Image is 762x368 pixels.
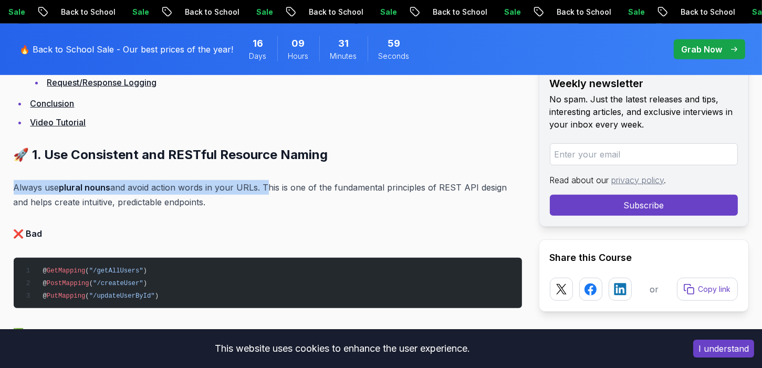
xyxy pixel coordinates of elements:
p: Back to School [266,7,338,17]
span: ) [143,267,147,275]
p: Sale [586,7,619,17]
p: Sale [338,7,371,17]
p: Back to School [390,7,462,17]
span: Hours [288,51,309,61]
span: "/updateUserById" [89,292,155,300]
span: Days [249,51,267,61]
p: Back to School [638,7,709,17]
span: PostMapping [47,280,89,287]
p: Sale [90,7,123,17]
p: Sale [462,7,495,17]
span: "/getAllUsers" [89,267,143,275]
p: Copy link [698,284,731,295]
a: privacy policy [612,175,664,185]
span: 9 Hours [292,36,305,51]
span: @ [43,267,46,275]
strong: ✅ Good [14,327,48,338]
span: @ [43,292,46,300]
p: or [650,283,659,296]
p: Sale [709,7,743,17]
p: Sale [214,7,247,17]
a: Video Tutorial [30,117,86,128]
span: "/createUser" [93,280,143,287]
strong: plural nouns [59,182,111,193]
button: Subscribe [550,195,738,216]
h2: 🚀 1. Use Consistent and RESTful Resource Naming [14,146,522,163]
span: 59 Seconds [388,36,400,51]
a: Request/Response Logging [47,77,157,88]
input: Enter your email [550,143,738,165]
div: This website uses cookies to enhance the user experience. [8,337,677,360]
span: ( [85,292,89,300]
span: @ [43,280,46,287]
p: Back to School [142,7,214,17]
span: ) [143,280,147,287]
span: ( [89,280,93,287]
span: GetMapping [47,267,86,275]
button: Copy link [677,278,738,301]
span: ( [85,267,89,275]
span: Seconds [379,51,410,61]
button: Accept cookies [693,340,754,358]
p: Back to School [18,7,90,17]
strong: ❌ Bad [14,228,43,239]
span: 31 Minutes [338,36,349,51]
a: Conclusion [30,98,75,109]
span: 16 Days [253,36,263,51]
p: Read about our . [550,174,738,186]
span: Minutes [330,51,357,61]
h2: Weekly newsletter [550,76,738,91]
p: Always use and avoid action words in your URLs. This is one of the fundamental principles of REST... [14,180,522,209]
p: Grab Now [682,43,723,56]
h2: Share this Course [550,250,738,265]
span: PutMapping [47,292,86,300]
p: No spam. Just the latest releases and tips, interesting articles, and exclusive interviews in you... [550,93,738,131]
p: Back to School [514,7,586,17]
span: ) [155,292,159,300]
p: 🔥 Back to School Sale - Our best prices of the year! [20,43,234,56]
